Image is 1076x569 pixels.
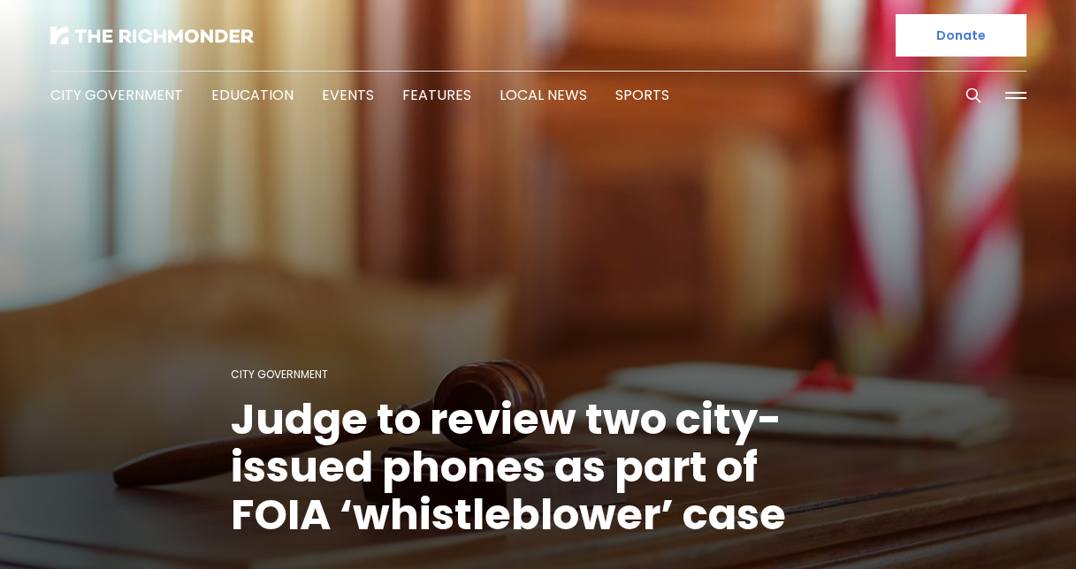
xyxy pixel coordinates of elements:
[50,85,183,105] a: City Government
[231,367,328,382] a: City Government
[500,85,587,105] a: Local News
[960,82,987,109] button: Search this site
[50,27,254,44] img: The Richmonder
[896,14,1026,57] a: Donate
[615,85,669,105] a: Sports
[231,396,846,539] h1: Judge to review two city-issued phones as part of FOIA ‘whistleblower’ case
[402,85,471,105] a: Features
[322,85,374,105] a: Events
[211,85,294,105] a: Education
